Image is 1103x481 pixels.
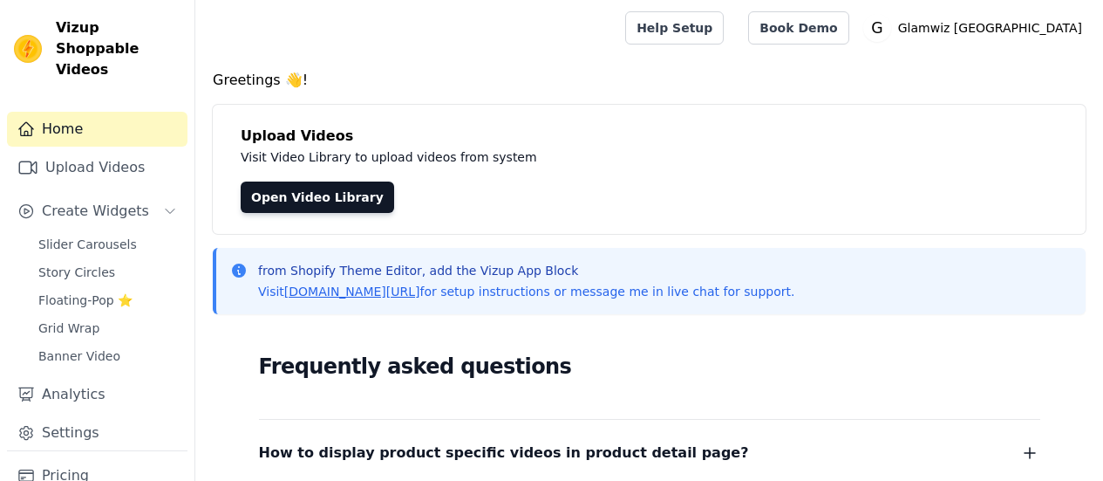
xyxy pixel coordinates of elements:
a: Help Setup [625,11,724,45]
img: Vizup [14,35,42,63]
span: Vizup Shoppable Videos [56,17,180,80]
h4: Greetings 👋! [213,70,1086,91]
span: Create Widgets [42,201,149,222]
p: Glamwiz [GEOGRAPHIC_DATA] [891,12,1089,44]
a: Analytics [7,377,187,412]
a: Book Demo [748,11,848,45]
text: G [871,19,882,37]
a: Settings [7,416,187,450]
p: from Shopify Theme Editor, add the Vizup App Block [258,262,794,279]
button: How to display product specific videos in product detail page? [259,441,1040,465]
p: Visit Video Library to upload videos from system [241,147,1022,168]
span: Slider Carousels [38,236,137,253]
button: Create Widgets [7,194,187,229]
a: Upload Videos [7,150,187,185]
a: Grid Wrap [28,316,187,340]
a: Floating-Pop ⭐ [28,288,187,313]
h4: Upload Videos [241,126,1058,147]
span: Story Circles [38,264,115,281]
span: How to display product specific videos in product detail page? [259,441,749,465]
a: [DOMAIN_NAME][URL] [284,285,420,299]
button: G Glamwiz [GEOGRAPHIC_DATA] [863,12,1089,44]
span: Banner Video [38,347,120,365]
a: Home [7,112,187,147]
a: Banner Video [28,344,187,368]
a: Open Video Library [241,182,394,213]
h2: Frequently asked questions [259,349,1040,384]
p: Visit for setup instructions or message me in live chat for support. [258,283,794,300]
a: Story Circles [28,260,187,285]
a: Slider Carousels [28,232,187,257]
span: Grid Wrap [38,320,99,337]
span: Floating-Pop ⭐ [38,292,133,309]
